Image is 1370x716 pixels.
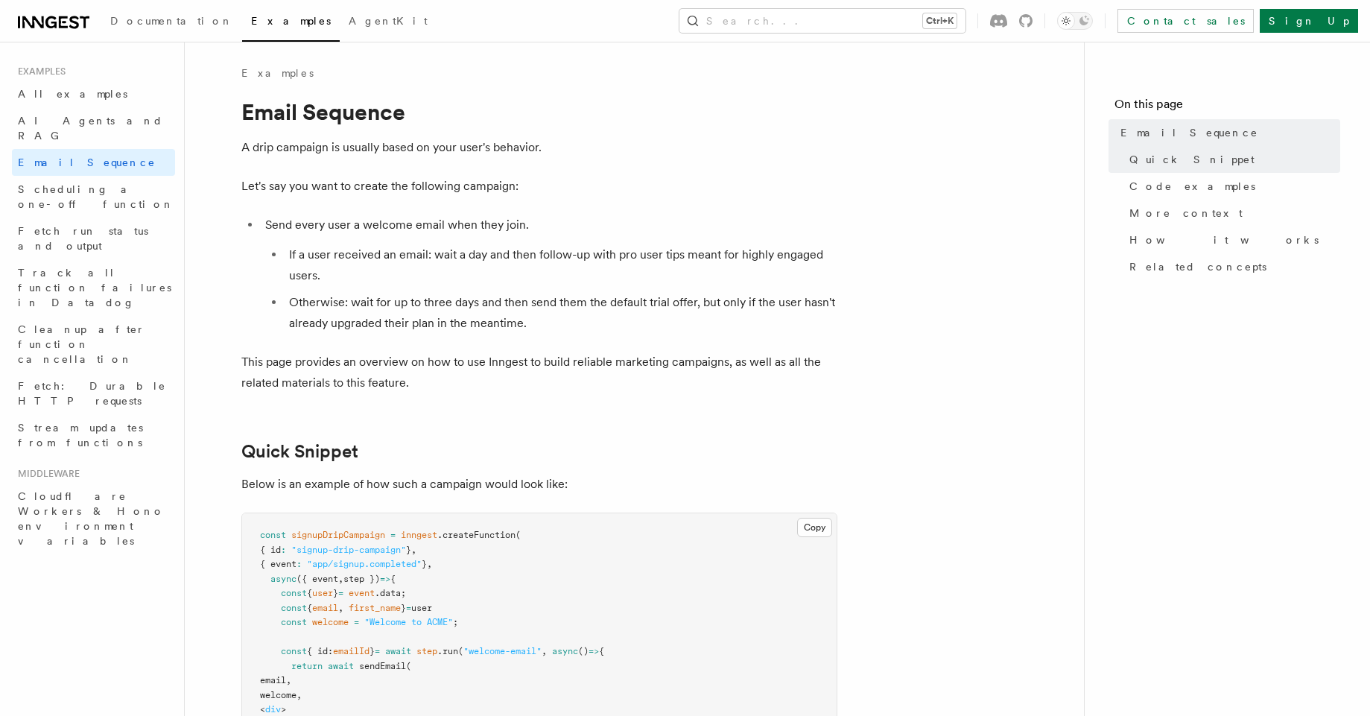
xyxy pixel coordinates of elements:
[1129,152,1255,167] span: Quick Snippet
[411,603,432,613] span: user
[1114,119,1340,146] a: Email Sequence
[333,646,370,656] span: emailId
[260,704,265,715] span: <
[1260,9,1358,33] a: Sign Up
[406,661,411,671] span: (
[1057,12,1093,30] button: Toggle dark mode
[260,545,281,555] span: { id
[422,559,427,569] span: }
[260,530,286,540] span: const
[458,646,463,656] span: (
[12,176,175,218] a: Scheduling a one-off function
[265,704,281,715] span: div
[296,690,302,700] span: ,
[1129,259,1266,274] span: Related concepts
[241,98,837,125] h1: Email Sequence
[18,323,145,365] span: Cleanup after function cancellation
[516,530,521,540] span: (
[385,646,411,656] span: await
[390,530,396,540] span: =
[312,617,349,627] span: welcome
[359,661,406,671] span: sendEmail
[18,422,143,449] span: Stream updates from functions
[1129,206,1243,221] span: More context
[18,115,163,142] span: AI Agents and RAG
[1123,200,1340,226] a: More context
[1123,173,1340,200] a: Code examples
[281,704,286,715] span: >
[307,559,422,569] span: "app/signup.completed"
[18,88,127,100] span: All examples
[18,156,156,168] span: Email Sequence
[12,107,175,149] a: AI Agents and RAG
[375,646,380,656] span: =
[241,441,358,462] a: Quick Snippet
[401,603,406,613] span: }
[364,617,453,627] span: "Welcome to ACME"
[333,588,338,598] span: }
[296,574,338,584] span: ({ event
[12,316,175,373] a: Cleanup after function cancellation
[338,588,343,598] span: =
[281,617,307,627] span: const
[411,545,416,555] span: ,
[312,588,333,598] span: user
[241,66,314,80] a: Examples
[338,574,343,584] span: ,
[375,588,406,598] span: .data;
[281,603,307,613] span: const
[437,646,458,656] span: .run
[1129,232,1319,247] span: How it works
[427,559,432,569] span: ,
[328,661,354,671] span: await
[281,588,307,598] span: const
[679,9,965,33] button: Search...Ctrl+K
[307,646,333,656] span: { id:
[261,215,837,334] li: Send every user a welcome email when they join.
[260,690,296,700] span: welcome
[281,646,307,656] span: const
[343,574,380,584] span: step })
[286,675,291,685] span: ,
[12,149,175,176] a: Email Sequence
[12,218,175,259] a: Fetch run status and output
[242,4,340,42] a: Examples
[416,646,437,656] span: step
[12,66,66,77] span: Examples
[285,292,837,334] li: Otherwise: wait for up to three days and then send them the default trial offer, but only if the ...
[354,617,359,627] span: =
[260,559,296,569] span: { event
[241,176,837,197] p: Let's say you want to create the following campaign:
[291,661,323,671] span: return
[552,646,578,656] span: async
[349,588,375,598] span: event
[18,225,148,252] span: Fetch run status and output
[12,414,175,456] a: Stream updates from functions
[285,244,837,286] li: If a user received an email: wait a day and then follow-up with pro user tips meant for highly en...
[406,545,411,555] span: }
[401,530,437,540] span: inngest
[18,183,174,210] span: Scheduling a one-off function
[12,483,175,554] a: Cloudflare Workers & Hono environment variables
[260,675,286,685] span: email
[923,13,957,28] kbd: Ctrl+K
[1117,9,1254,33] a: Contact sales
[307,588,312,598] span: {
[380,574,390,584] span: =>
[101,4,242,40] a: Documentation
[241,474,837,495] p: Below is an example of how such a campaign would look like:
[463,646,542,656] span: "welcome-email"
[12,80,175,107] a: All examples
[281,545,286,555] span: :
[307,603,312,613] span: {
[390,574,396,584] span: {
[453,617,458,627] span: ;
[251,15,331,27] span: Examples
[589,646,599,656] span: =>
[270,574,296,584] span: async
[338,603,343,613] span: ,
[18,380,166,407] span: Fetch: Durable HTTP requests
[1114,95,1340,119] h4: On this page
[437,530,516,540] span: .createFunction
[18,490,165,547] span: Cloudflare Workers & Hono environment variables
